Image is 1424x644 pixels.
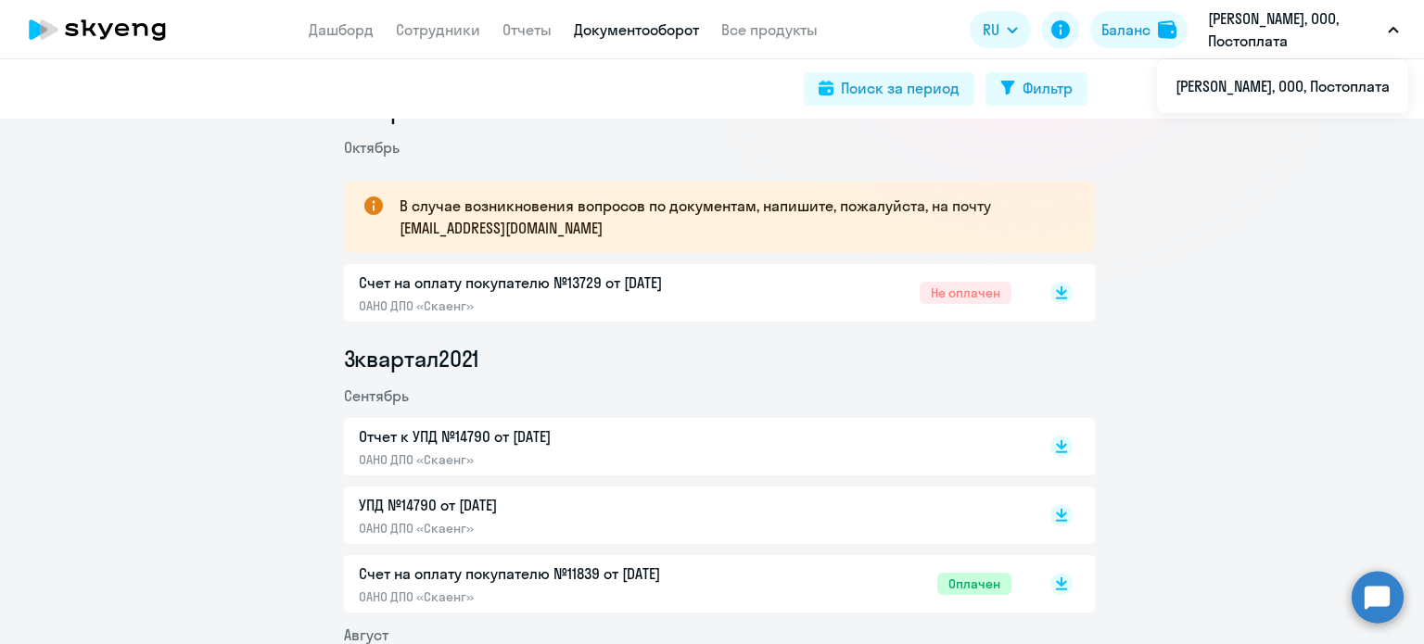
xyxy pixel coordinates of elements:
p: [PERSON_NAME], ООО, Постоплата [1208,7,1380,52]
span: Август [344,625,388,644]
span: Оплачен [937,573,1011,595]
button: [PERSON_NAME], ООО, Постоплата [1199,7,1408,52]
button: RU [970,11,1031,48]
span: RU [983,19,999,41]
li: 3 квартал 2021 [344,344,1095,373]
p: ОАНО ДПО «Скаенг» [359,297,748,314]
span: Не оплачен [920,282,1011,304]
p: ОАНО ДПО «Скаенг» [359,588,748,605]
a: Счет на оплату покупателю №11839 от [DATE]ОАНО ДПО «Скаенг»Оплачен [359,562,1011,605]
button: Поиск за период [804,72,974,106]
a: УПД №14790 от [DATE]ОАНО ДПО «Скаенг» [359,494,1011,537]
a: Все продукты [721,20,818,39]
img: balance [1158,20,1176,39]
div: Фильтр [1023,77,1073,99]
div: Баланс [1101,19,1151,41]
p: В случае возникновения вопросов по документам, напишите, пожалуйста, на почту [EMAIL_ADDRESS][DOM... [400,195,1062,239]
span: Сентябрь [344,386,409,405]
a: Отчеты [502,20,552,39]
ul: RU [1157,59,1408,113]
a: Счет на оплату покупателю №13729 от [DATE]ОАНО ДПО «Скаенг»Не оплачен [359,271,1011,314]
p: Счет на оплату покупателю №13729 от [DATE] [359,271,748,294]
p: Отчет к УПД №14790 от [DATE] [359,425,748,448]
a: Отчет к УПД №14790 от [DATE]ОАНО ДПО «Скаенг» [359,425,1011,468]
p: УПД №14790 от [DATE] [359,494,748,516]
p: ОАНО ДПО «Скаенг» [359,520,748,537]
button: Фильтр [985,72,1087,106]
div: Поиск за период [841,77,960,99]
span: Октябрь [344,138,400,157]
button: Балансbalance [1090,11,1188,48]
a: Сотрудники [396,20,480,39]
a: Дашборд [309,20,374,39]
p: ОАНО ДПО «Скаенг» [359,451,748,468]
a: Документооборот [574,20,699,39]
p: Счет на оплату покупателю №11839 от [DATE] [359,562,748,585]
